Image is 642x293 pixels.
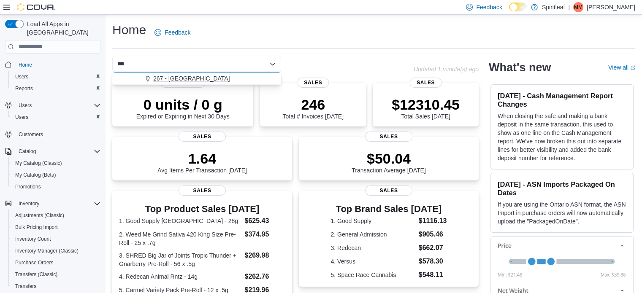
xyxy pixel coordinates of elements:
[244,216,285,226] dd: $625.43
[112,73,281,85] div: Choose from the following options
[2,99,104,111] button: Users
[330,230,415,239] dt: 2. General Admission
[12,182,44,192] a: Promotions
[574,2,582,12] span: MM
[15,59,100,70] span: Home
[15,199,100,209] span: Inventory
[12,281,100,291] span: Transfers
[15,129,100,140] span: Customers
[15,114,28,121] span: Users
[24,20,100,37] span: Load All Apps in [GEOGRAPHIC_DATA]
[19,102,32,109] span: Users
[136,96,230,113] p: 0 units / 0 g
[15,283,36,290] span: Transfers
[15,85,33,92] span: Reports
[330,204,447,214] h3: Top Brand Sales [DATE]
[15,199,43,209] button: Inventory
[330,244,415,252] dt: 3. Redecan
[392,96,460,113] p: $12310.45
[12,112,32,122] a: Users
[8,169,104,181] button: My Catalog (Beta)
[8,157,104,169] button: My Catalog (Classic)
[2,59,104,71] button: Home
[15,100,35,110] button: Users
[15,271,57,278] span: Transfers (Classic)
[8,181,104,193] button: Promotions
[15,172,56,178] span: My Catalog (Beta)
[12,83,100,94] span: Reports
[119,230,241,247] dt: 2. Weed Me Grind Sativa 420 King Size Pre-Roll - 25 x .7g
[419,270,447,280] dd: $548.11
[2,128,104,140] button: Customers
[498,112,626,162] p: When closing the safe and making a bank deposit in the same transaction, this used to show as one...
[12,83,36,94] a: Reports
[151,24,194,41] a: Feedback
[568,2,570,12] p: |
[244,271,285,282] dd: $262.76
[15,146,39,156] button: Catalog
[12,158,65,168] a: My Catalog (Classic)
[179,185,226,196] span: Sales
[244,229,285,239] dd: $374.95
[365,185,412,196] span: Sales
[15,129,46,140] a: Customers
[330,257,415,266] dt: 4. Versus
[12,72,100,82] span: Users
[489,61,551,74] h2: What's new
[19,131,43,138] span: Customers
[414,66,479,73] p: Updated 1 minute(s) ago
[15,60,35,70] a: Home
[12,72,32,82] a: Users
[12,210,68,220] a: Adjustments (Classic)
[12,281,40,291] a: Transfers
[392,96,460,120] div: Total Sales [DATE]
[282,96,343,113] p: 246
[330,217,415,225] dt: 1. Good Supply
[8,233,104,245] button: Inventory Count
[17,3,55,11] img: Cova
[573,2,583,12] div: Melissa M
[165,28,190,37] span: Feedback
[12,258,100,268] span: Purchase Orders
[15,100,100,110] span: Users
[2,145,104,157] button: Catalog
[12,222,61,232] a: Bulk Pricing Import
[8,269,104,280] button: Transfers (Classic)
[419,216,447,226] dd: $1116.13
[15,224,58,231] span: Bulk Pricing Import
[19,62,32,68] span: Home
[12,234,54,244] a: Inventory Count
[352,150,426,167] p: $50.04
[12,222,100,232] span: Bulk Pricing Import
[157,150,247,167] p: 1.64
[15,73,28,80] span: Users
[8,210,104,221] button: Adjustments (Classic)
[12,269,61,280] a: Transfers (Classic)
[179,132,226,142] span: Sales
[15,146,100,156] span: Catalog
[119,251,241,268] dt: 3. SHRED Big Jar of Joints Tropic Thunder + Gnarberry Pre-Roll - 56 x .5g
[12,170,100,180] span: My Catalog (Beta)
[8,83,104,94] button: Reports
[12,246,82,256] a: Inventory Manager (Classic)
[12,182,100,192] span: Promotions
[8,221,104,233] button: Bulk Pricing Import
[269,61,276,67] button: Close list of options
[15,183,41,190] span: Promotions
[19,148,36,155] span: Catalog
[2,198,104,210] button: Inventory
[498,180,626,197] h3: [DATE] - ASN Imports Packaged On Dates
[8,280,104,292] button: Transfers
[509,3,527,11] input: Dark Mode
[112,73,281,85] button: 267 - [GEOGRAPHIC_DATA]
[419,256,447,266] dd: $578.30
[12,158,100,168] span: My Catalog (Classic)
[12,210,100,220] span: Adjustments (Classic)
[476,3,502,11] span: Feedback
[282,96,343,120] div: Total # Invoices [DATE]
[136,96,230,120] div: Expired or Expiring in Next 30 Days
[15,247,79,254] span: Inventory Manager (Classic)
[12,112,100,122] span: Users
[608,64,635,71] a: View allExternal link
[8,71,104,83] button: Users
